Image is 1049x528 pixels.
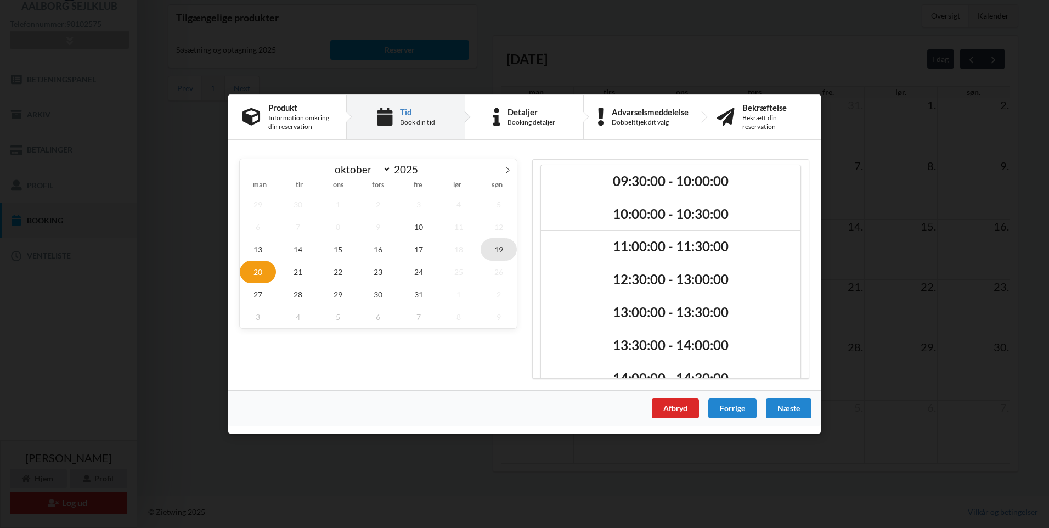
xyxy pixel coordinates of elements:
span: oktober 11, 2025 [441,216,477,238]
span: lør [438,182,477,189]
span: november 4, 2025 [280,306,316,328]
div: Forrige [708,398,757,418]
span: oktober 23, 2025 [360,261,397,283]
span: november 1, 2025 [441,283,477,306]
div: Detaljer [507,108,555,116]
span: oktober 5, 2025 [481,193,517,216]
span: man [240,182,279,189]
span: september 30, 2025 [280,193,316,216]
span: oktober 2, 2025 [360,193,397,216]
span: oktober 27, 2025 [240,283,276,306]
span: oktober 20, 2025 [240,261,276,283]
h2: 13:00:00 - 13:30:00 [549,304,793,321]
span: oktober 28, 2025 [280,283,316,306]
span: oktober 26, 2025 [481,261,517,283]
span: oktober 22, 2025 [320,261,356,283]
span: november 8, 2025 [441,306,477,328]
span: oktober 12, 2025 [481,216,517,238]
div: Næste [766,398,811,418]
span: november 6, 2025 [360,306,397,328]
span: oktober 8, 2025 [320,216,356,238]
span: november 9, 2025 [481,306,517,328]
div: Tid [400,108,435,116]
span: september 29, 2025 [240,193,276,216]
div: Afbryd [652,398,699,418]
span: tors [358,182,398,189]
span: oktober 19, 2025 [481,238,517,261]
span: oktober 30, 2025 [360,283,397,306]
span: oktober 15, 2025 [320,238,356,261]
span: oktober 25, 2025 [441,261,477,283]
span: tir [279,182,319,189]
div: Dobbelttjek dit valg [612,118,689,127]
div: Book din tid [400,118,435,127]
div: Information omkring din reservation [268,114,332,131]
h2: 09:30:00 - 10:00:00 [549,173,793,190]
span: oktober 21, 2025 [280,261,316,283]
input: Year [391,163,427,176]
select: Month [329,162,391,176]
span: oktober 16, 2025 [360,238,397,261]
span: oktober 29, 2025 [320,283,356,306]
div: Advarselsmeddelelse [612,108,689,116]
span: oktober 13, 2025 [240,238,276,261]
span: søn [477,182,517,189]
span: ons [319,182,358,189]
span: oktober 4, 2025 [441,193,477,216]
span: oktober 7, 2025 [280,216,316,238]
div: Bekræftelse [742,103,807,112]
span: oktober 6, 2025 [240,216,276,238]
span: fre [398,182,438,189]
h2: 11:00:00 - 11:30:00 [549,239,793,256]
span: november 7, 2025 [401,306,437,328]
h2: 10:00:00 - 10:30:00 [549,206,793,223]
span: oktober 10, 2025 [401,216,437,238]
span: november 5, 2025 [320,306,356,328]
div: Booking detaljer [507,118,555,127]
span: oktober 1, 2025 [320,193,356,216]
span: oktober 31, 2025 [401,283,437,306]
div: Bekræft din reservation [742,114,807,131]
span: november 3, 2025 [240,306,276,328]
span: oktober 3, 2025 [401,193,437,216]
div: Produkt [268,103,332,112]
h2: 12:30:00 - 13:00:00 [549,271,793,288]
span: oktober 18, 2025 [441,238,477,261]
span: oktober 17, 2025 [401,238,437,261]
span: oktober 9, 2025 [360,216,397,238]
h2: 14:00:00 - 14:30:00 [549,370,793,387]
h2: 13:30:00 - 14:00:00 [549,337,793,354]
span: oktober 24, 2025 [401,261,437,283]
span: november 2, 2025 [481,283,517,306]
span: oktober 14, 2025 [280,238,316,261]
